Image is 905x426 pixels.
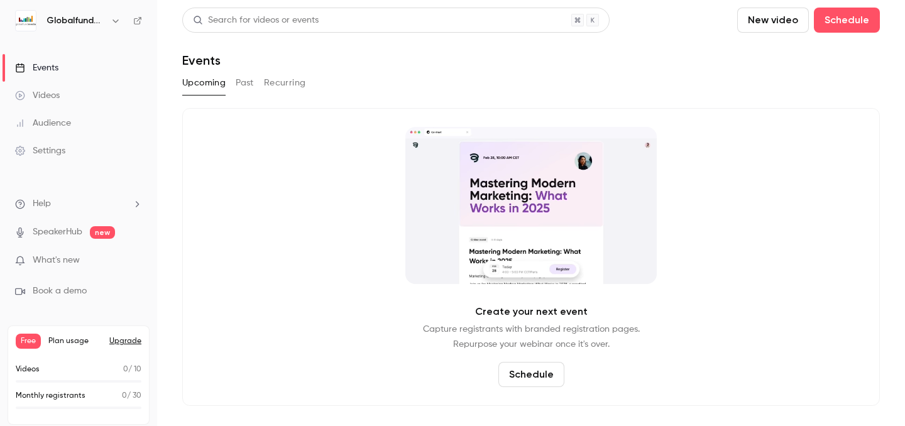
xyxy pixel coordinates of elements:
p: Create your next event [475,304,588,319]
button: New video [737,8,809,33]
iframe: Noticeable Trigger [127,255,142,266]
span: Plan usage [48,336,102,346]
button: Upcoming [182,73,226,93]
h1: Events [182,53,221,68]
p: Videos [16,364,40,375]
button: Schedule [498,362,564,387]
span: 0 [123,366,128,373]
a: SpeakerHub [33,226,82,239]
button: Schedule [814,8,880,33]
p: / 30 [122,390,141,401]
span: Book a demo [33,285,87,298]
div: Audience [15,117,71,129]
span: new [90,226,115,239]
div: Events [15,62,58,74]
div: Videos [15,89,60,102]
span: Help [33,197,51,210]
button: Past [236,73,254,93]
img: Globalfundmedia [16,11,36,31]
div: Search for videos or events [193,14,319,27]
button: Recurring [264,73,306,93]
button: Upgrade [109,336,141,346]
div: Settings [15,145,65,157]
span: What's new [33,254,80,267]
h6: Globalfundmedia [47,14,106,27]
span: 0 [122,392,127,400]
p: Capture registrants with branded registration pages. Repurpose your webinar once it's over. [423,322,640,352]
li: help-dropdown-opener [15,197,142,210]
p: Monthly registrants [16,390,85,401]
p: / 10 [123,364,141,375]
span: Free [16,334,41,349]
